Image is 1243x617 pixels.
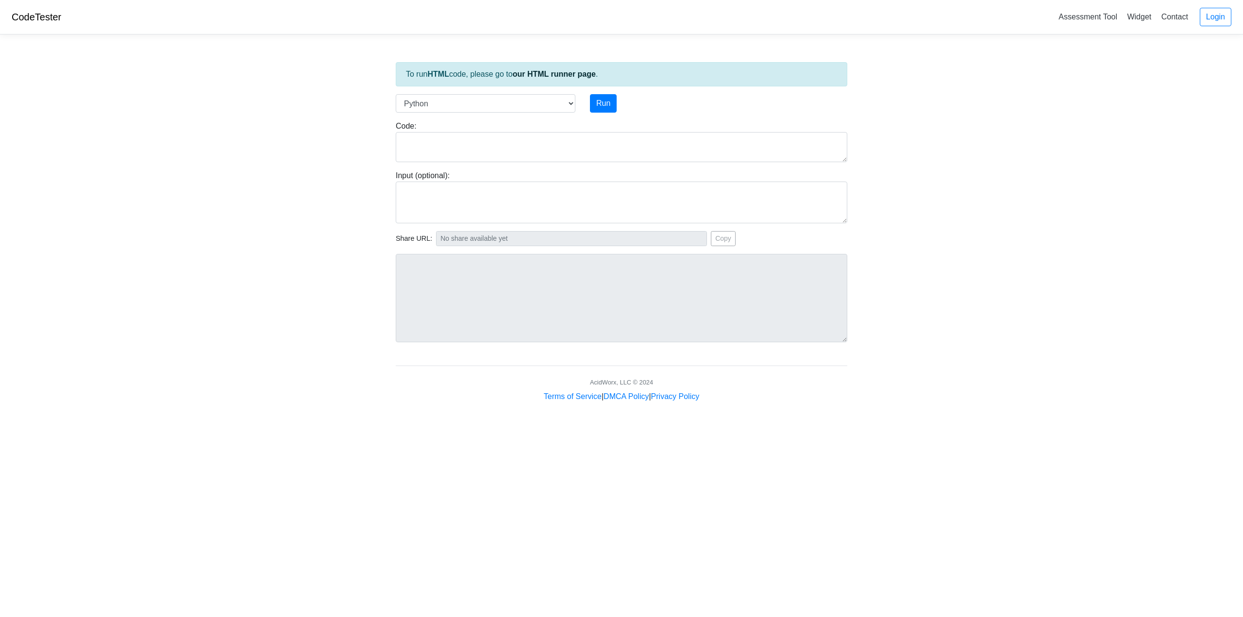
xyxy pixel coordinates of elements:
div: Input (optional): [388,170,855,223]
a: Privacy Policy [651,392,700,400]
div: Code: [388,120,855,162]
a: Login [1200,8,1231,26]
a: DMCA Policy [604,392,649,400]
strong: HTML [427,70,449,78]
a: Contact [1158,9,1192,25]
div: | | [544,391,699,402]
button: Run [590,94,617,113]
span: Share URL: [396,233,432,244]
div: To run code, please go to . [396,62,847,86]
a: CodeTester [12,12,61,22]
a: Widget [1123,9,1155,25]
a: Terms of Service [544,392,602,400]
a: our HTML runner page [513,70,596,78]
input: No share available yet [436,231,707,246]
a: Assessment Tool [1055,9,1121,25]
button: Copy [711,231,736,246]
div: AcidWorx, LLC © 2024 [590,378,653,387]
